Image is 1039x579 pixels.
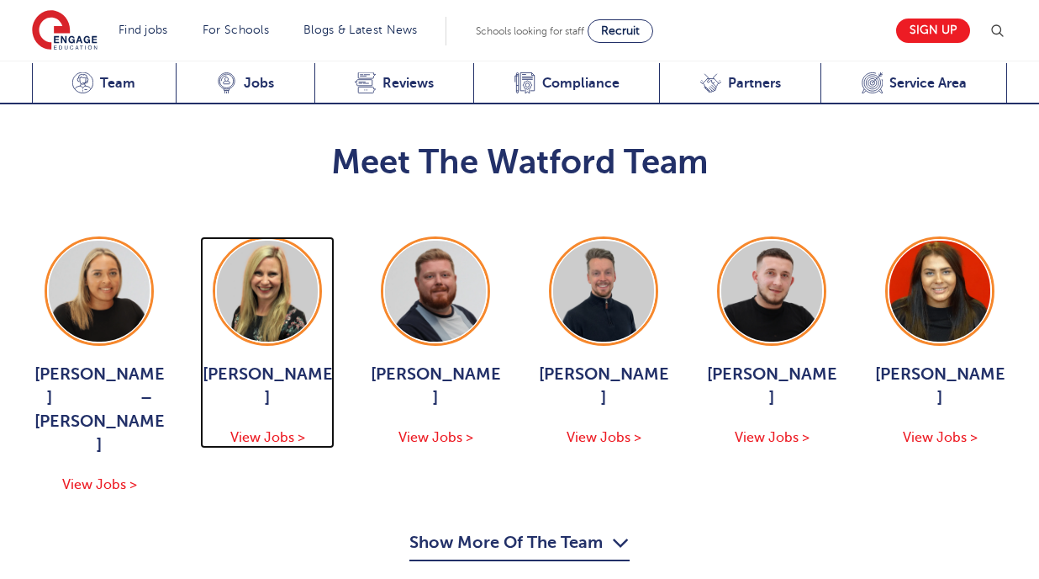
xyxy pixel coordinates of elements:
[368,363,503,410] span: [PERSON_NAME]
[314,63,474,104] a: Reviews
[368,236,503,449] a: [PERSON_NAME] View Jobs >
[32,142,1007,183] h2: Meet The Watford Team
[659,63,820,104] a: Partners
[728,75,781,92] span: Partners
[49,241,150,342] img: Hadleigh Thomas – Moore
[32,63,176,104] a: Team
[553,241,654,342] img: Craig Manley
[409,529,630,561] button: Show More Of The Team
[873,236,1007,449] a: [PERSON_NAME] View Jobs >
[230,430,305,445] span: View Jobs >
[542,75,620,92] span: Compliance
[100,75,135,92] span: Team
[567,430,641,445] span: View Jobs >
[382,75,434,92] span: Reviews
[473,63,659,104] a: Compliance
[601,24,640,37] span: Recruit
[62,477,137,492] span: View Jobs >
[704,236,839,449] a: [PERSON_NAME] View Jobs >
[203,24,269,36] a: For Schools
[903,430,978,445] span: View Jobs >
[303,24,418,36] a: Blogs & Latest News
[217,241,318,342] img: Bridget Hicks
[200,363,335,410] span: [PERSON_NAME]
[889,241,990,350] img: Elisha Grillo
[873,363,1007,410] span: [PERSON_NAME]
[896,19,970,43] a: Sign up
[385,241,486,342] img: Charlie Muir
[536,363,671,410] span: [PERSON_NAME]
[476,25,584,37] span: Schools looking for staff
[820,63,1007,104] a: Service Area
[536,236,671,449] a: [PERSON_NAME] View Jobs >
[176,63,314,104] a: Jobs
[721,241,822,351] img: Lenny Farhall
[588,19,653,43] a: Recruit
[244,75,274,92] span: Jobs
[32,10,98,52] img: Engage Education
[398,430,473,445] span: View Jobs >
[704,363,839,410] span: [PERSON_NAME]
[889,75,967,92] span: Service Area
[735,430,810,445] span: View Jobs >
[32,236,166,496] a: [PERSON_NAME] – [PERSON_NAME] View Jobs >
[119,24,168,36] a: Find jobs
[32,363,166,457] span: [PERSON_NAME] – [PERSON_NAME]
[200,236,335,449] a: [PERSON_NAME] View Jobs >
